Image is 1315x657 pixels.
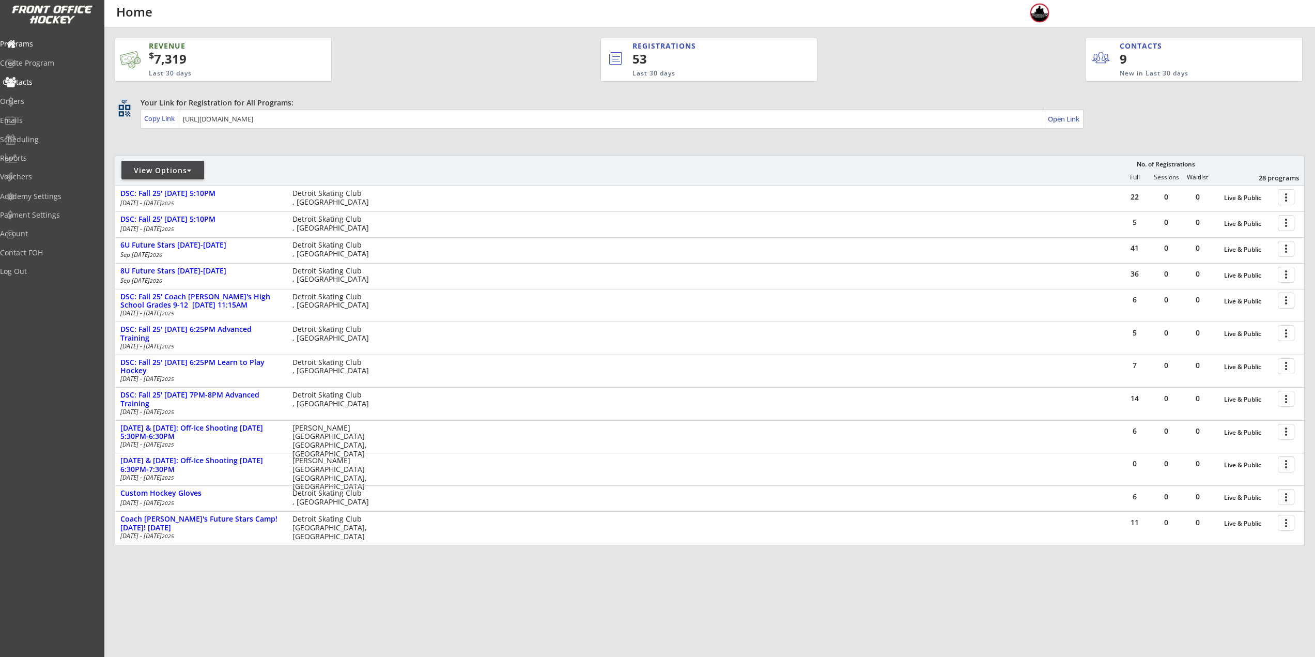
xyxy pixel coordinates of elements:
[120,533,279,539] div: [DATE] - [DATE]
[120,310,279,316] div: [DATE] - [DATE]
[150,251,162,258] em: 2026
[162,499,174,507] em: 2025
[1120,50,1183,68] div: 9
[1224,429,1273,436] div: Live & Public
[1278,189,1294,205] button: more_vert
[1224,396,1273,403] div: Live & Public
[1119,493,1150,500] div: 6
[1278,358,1294,374] button: more_vert
[1182,270,1213,278] div: 0
[1151,296,1182,303] div: 0
[149,69,281,78] div: Last 30 days
[1048,115,1080,124] div: Open Link
[292,424,374,459] div: [PERSON_NAME][GEOGRAPHIC_DATA] [GEOGRAPHIC_DATA], [GEOGRAPHIC_DATA]
[120,441,279,448] div: [DATE] - [DATE]
[1224,194,1273,202] div: Live & Public
[1182,395,1213,402] div: 0
[1119,296,1150,303] div: 6
[1182,245,1213,252] div: 0
[1278,293,1294,309] button: more_vert
[1048,112,1080,126] a: Open Link
[1182,519,1213,526] div: 0
[1224,298,1273,305] div: Live & Public
[162,225,174,233] em: 2025
[1182,219,1213,226] div: 0
[1151,362,1182,369] div: 0
[1182,427,1213,435] div: 0
[141,98,1273,108] div: Your Link for Registration for All Programs:
[117,103,132,118] button: qr_code
[292,489,374,507] div: Detroit Skating Club , [GEOGRAPHIC_DATA]
[1119,395,1150,402] div: 14
[162,408,174,416] em: 2025
[1151,193,1182,201] div: 0
[1119,427,1150,435] div: 6
[120,189,282,198] div: DSC: Fall 25' [DATE] 5:10PM
[120,376,279,382] div: [DATE] - [DATE]
[1120,69,1254,78] div: New in Last 30 days
[1182,493,1213,500] div: 0
[162,310,174,317] em: 2025
[1278,456,1294,472] button: more_vert
[120,278,279,284] div: Sep [DATE]
[292,293,374,310] div: Detroit Skating Club , [GEOGRAPHIC_DATA]
[162,532,174,540] em: 2025
[1119,362,1150,369] div: 7
[1224,220,1273,227] div: Live & Public
[1182,193,1213,201] div: 0
[1182,329,1213,337] div: 0
[120,343,279,349] div: [DATE] - [DATE]
[144,114,177,123] div: Copy Link
[1278,391,1294,407] button: more_vert
[1151,329,1182,337] div: 0
[632,69,775,78] div: Last 30 days
[1182,296,1213,303] div: 0
[162,200,174,207] em: 2025
[120,515,282,532] div: Coach [PERSON_NAME]'s Future Stars Camp! [DATE]! [DATE]
[1119,245,1150,252] div: 41
[118,98,130,104] div: qr
[120,391,282,408] div: DSC: Fall 25' [DATE] 7PM-8PM Advanced Training
[1278,424,1294,440] button: more_vert
[1182,362,1213,369] div: 0
[120,241,282,250] div: 6U Future Stars [DATE]-[DATE]
[1151,427,1182,435] div: 0
[1224,246,1273,253] div: Live & Public
[1151,493,1182,500] div: 0
[1278,325,1294,341] button: more_vert
[120,489,282,498] div: Custom Hockey Gloves
[1278,489,1294,505] button: more_vert
[162,474,174,481] em: 2025
[1119,329,1150,337] div: 5
[292,325,374,343] div: Detroit Skating Club , [GEOGRAPHIC_DATA]
[120,475,279,481] div: [DATE] - [DATE]
[632,50,782,68] div: 53
[120,358,282,376] div: DSC: Fall 25' [DATE] 6:25PM Learn to Play Hockey
[1278,215,1294,231] button: more_vert
[1119,519,1150,526] div: 11
[1278,267,1294,283] button: more_vert
[1151,174,1182,181] div: Sessions
[120,226,279,232] div: [DATE] - [DATE]
[1151,395,1182,402] div: 0
[292,358,374,376] div: Detroit Skating Club , [GEOGRAPHIC_DATA]
[1151,219,1182,226] div: 0
[120,252,279,258] div: Sep [DATE]
[292,267,374,284] div: Detroit Skating Club , [GEOGRAPHIC_DATA]
[120,267,282,276] div: 8U Future Stars [DATE]-[DATE]
[292,391,374,408] div: Detroit Skating Club , [GEOGRAPHIC_DATA]
[3,79,96,86] div: Contacts
[1182,174,1213,181] div: Waitlist
[1120,41,1167,51] div: CONTACTS
[292,456,374,491] div: [PERSON_NAME][GEOGRAPHIC_DATA] [GEOGRAPHIC_DATA], [GEOGRAPHIC_DATA]
[120,215,282,224] div: DSC: Fall 25' [DATE] 5:10PM
[1278,515,1294,531] button: more_vert
[1182,460,1213,467] div: 0
[1278,241,1294,257] button: more_vert
[120,409,279,415] div: [DATE] - [DATE]
[1151,519,1182,526] div: 0
[150,277,162,284] em: 2026
[1151,270,1182,278] div: 0
[149,41,281,51] div: REVENUE
[1245,173,1299,182] div: 28 programs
